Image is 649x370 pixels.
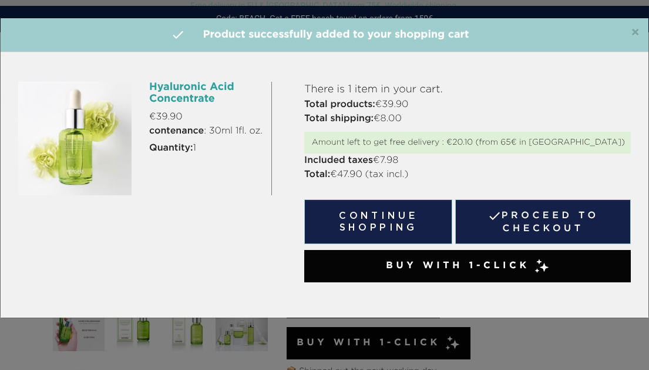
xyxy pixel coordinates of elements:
strong: contenance [149,126,204,136]
p: €39.90 [304,98,631,112]
p: €8.00 [304,112,631,126]
strong: Quantity: [149,144,193,153]
p: €39.90 [149,110,263,124]
p: €47.90 (tax incl.) [304,168,631,182]
h4: Product successfully added to your shopping cart [9,27,640,43]
p: 1 [149,141,263,155]
h6: Hyaluronic Acid Concentrate [149,82,263,105]
i:  [171,28,185,42]
a: Proceed to checkout [455,199,631,244]
p: There is 1 item in your cart. [304,82,631,98]
span: × [631,26,640,40]
span: : 30ml 1fl. oz. [149,124,263,138]
button: Continue shopping [304,199,452,244]
strong: Included taxes [304,156,373,165]
strong: Total shipping: [304,114,374,124]
button: Close [631,26,640,40]
strong: Total: [304,170,330,179]
div: Amount left to get free delivery : €20.10 (from 65€ in [GEOGRAPHIC_DATA]) [310,138,625,148]
strong: Total products: [304,100,375,109]
p: €7.98 [304,154,631,168]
